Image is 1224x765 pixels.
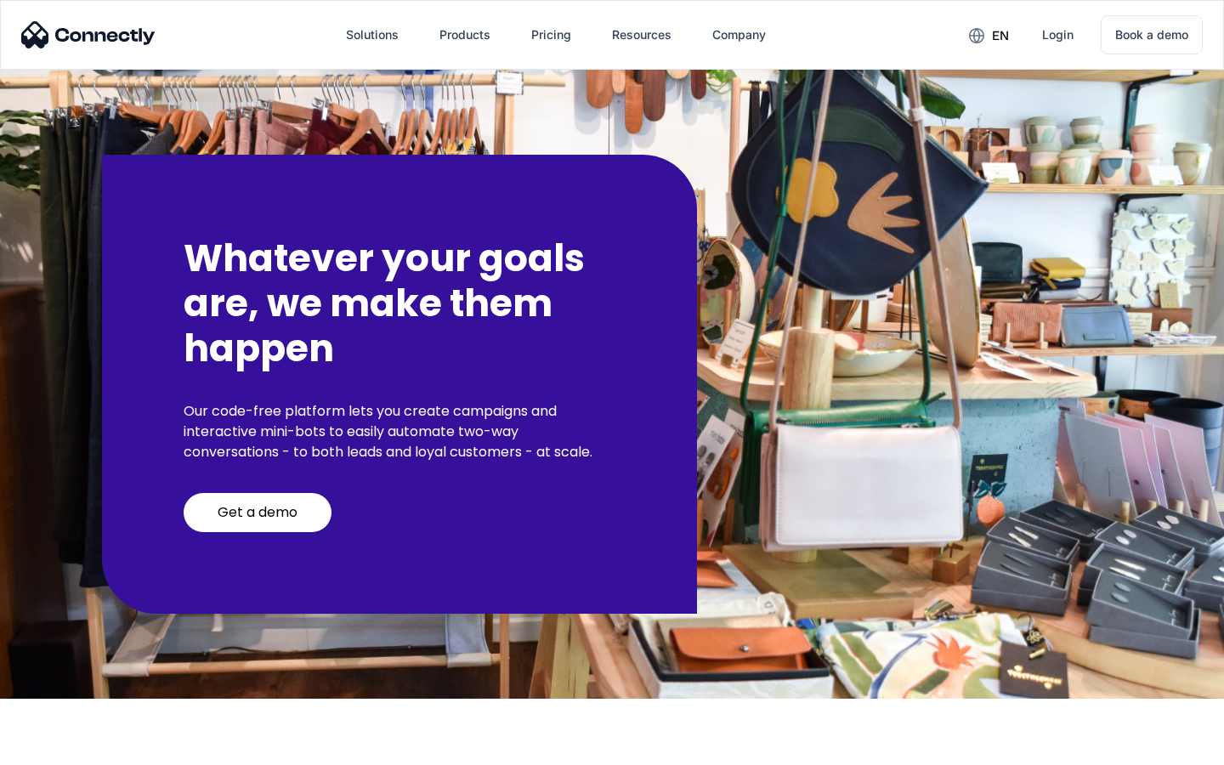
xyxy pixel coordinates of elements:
[17,735,102,759] aside: Language selected: English
[184,236,615,371] h2: Whatever your goals are, we make them happen
[518,14,585,55] a: Pricing
[332,14,412,55] div: Solutions
[712,23,766,47] div: Company
[439,23,490,47] div: Products
[531,23,571,47] div: Pricing
[612,23,671,47] div: Resources
[1042,23,1074,47] div: Login
[598,14,685,55] div: Resources
[1028,14,1087,55] a: Login
[1101,15,1203,54] a: Book a demo
[426,14,504,55] div: Products
[992,24,1009,48] div: en
[699,14,779,55] div: Company
[184,493,331,532] a: Get a demo
[184,401,615,462] p: Our code-free platform lets you create campaigns and interactive mini-bots to easily automate two...
[218,504,297,521] div: Get a demo
[21,21,156,48] img: Connectly Logo
[955,22,1022,48] div: en
[34,735,102,759] ul: Language list
[346,23,399,47] div: Solutions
